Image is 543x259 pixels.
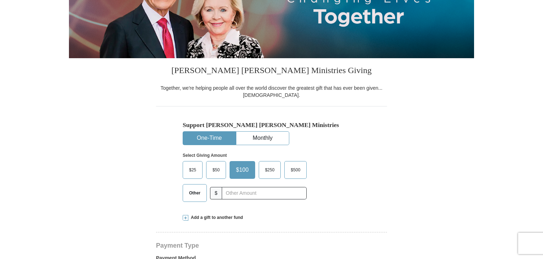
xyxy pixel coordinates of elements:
span: $100 [232,165,252,175]
span: $25 [186,165,200,175]
button: One-Time [183,132,236,145]
span: $50 [209,165,223,175]
span: Other [186,188,204,198]
span: $250 [262,165,278,175]
input: Other Amount [222,187,307,199]
strong: Select Giving Amount [183,153,227,158]
span: Add a gift to another fund [188,215,243,221]
div: Together, we're helping people all over the world discover the greatest gift that has ever been g... [156,84,387,99]
h5: Support [PERSON_NAME] [PERSON_NAME] Ministries [183,121,360,129]
span: $ [210,187,222,199]
span: $500 [287,165,304,175]
h4: Payment Type [156,243,387,248]
h3: [PERSON_NAME] [PERSON_NAME] Ministries Giving [156,58,387,84]
button: Monthly [236,132,289,145]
